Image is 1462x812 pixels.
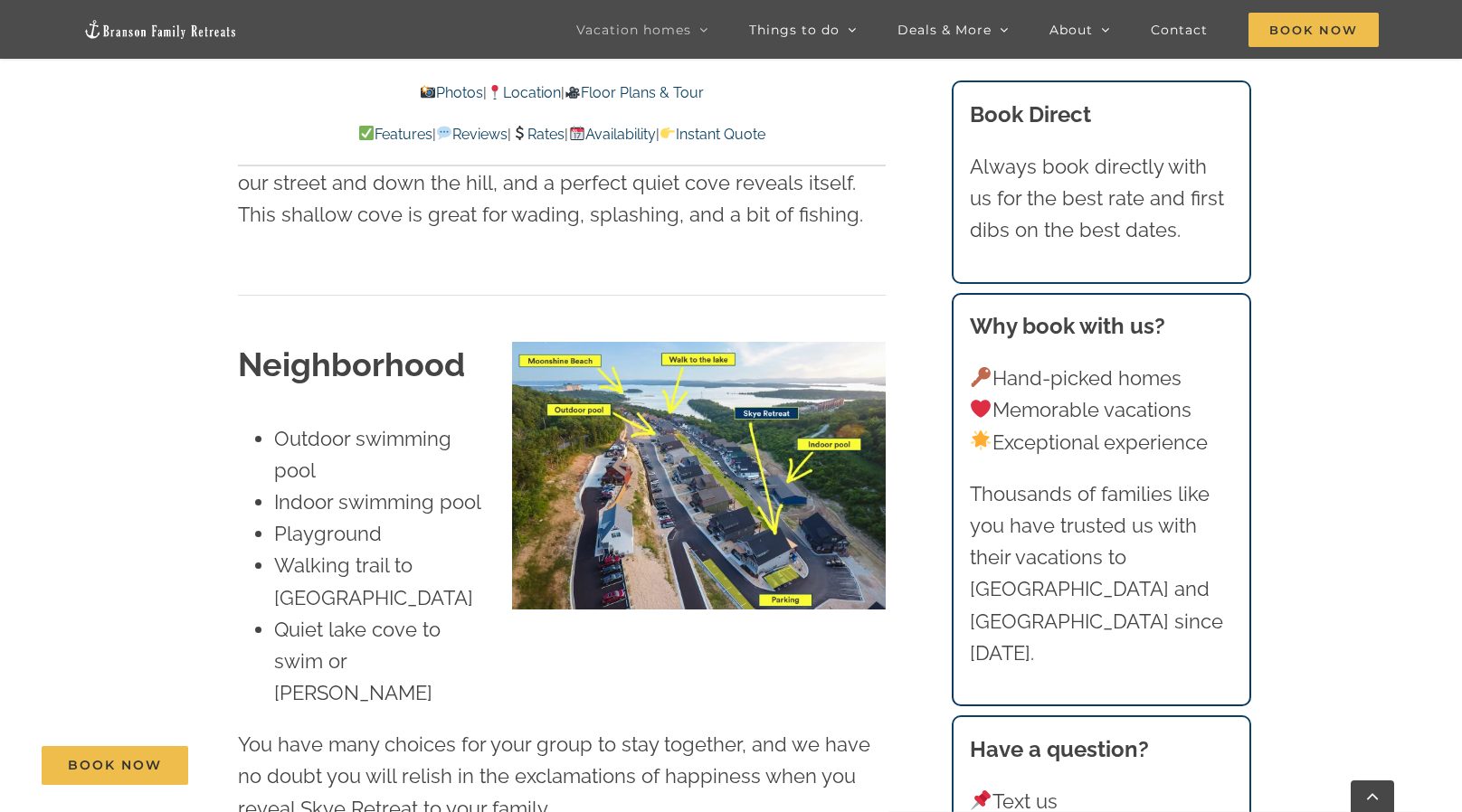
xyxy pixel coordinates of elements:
h3: Why book with us? [970,310,1234,343]
p: | | [238,81,886,105]
p: Table Rock Lake is closer than it appears! Simply walk to the end of our street and down the hill... [238,136,886,231]
a: Rates [511,126,565,143]
strong: Have a question? [970,736,1149,762]
a: Instant Quote [660,126,765,143]
a: Features [358,126,432,143]
img: 📸 [421,85,435,99]
span: Book Now [68,758,162,773]
a: Floor Plans & Tour [565,84,704,101]
span: Deals & More [897,24,992,36]
p: | | | | [238,123,886,146]
li: Quiet lake cove to swim or [PERSON_NAME] [274,614,487,710]
img: Branson Family Retreats Logo [83,19,237,40]
a: Location [487,84,561,101]
li: Indoor swimming pool [274,486,487,518]
p: Hand-picked homes Memorable vacations Exceptional experience [970,363,1234,458]
img: ✅ [359,126,374,140]
img: 📌 [971,790,991,810]
img: 💲 [512,126,527,140]
span: Contact [1151,24,1208,36]
a: Reviews [436,126,508,143]
img: 👉 [660,126,675,140]
img: 🔑 [971,367,991,387]
img: 💬 [437,126,451,140]
p: Thousands of families like you have trusted us with their vacations to [GEOGRAPHIC_DATA] and [GEO... [970,477,1234,668]
a: Availability [568,126,655,143]
strong: Neighborhood [238,345,465,383]
img: ❤️ [971,399,991,419]
a: Book Now [42,746,188,785]
span: About [1049,24,1093,36]
li: Walking trail to [GEOGRAPHIC_DATA] [274,550,487,613]
a: Photos [419,84,482,101]
img: 📍 [488,85,502,99]
img: 🎥 [565,85,580,99]
li: Playground [274,518,487,550]
img: Skye Retreat location at Chateau Cove on Table Rock Lake [512,342,885,609]
p: Always book directly with us for the best rate and first dibs on the best dates. [970,150,1234,246]
span: Things to do [749,24,840,36]
li: Outdoor swimming pool [274,423,487,486]
span: Book Now [1248,13,1379,47]
span: Vacation homes [576,24,691,36]
b: Book Direct [970,100,1091,127]
img: 🌟 [971,430,991,450]
img: 📆 [570,126,584,140]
